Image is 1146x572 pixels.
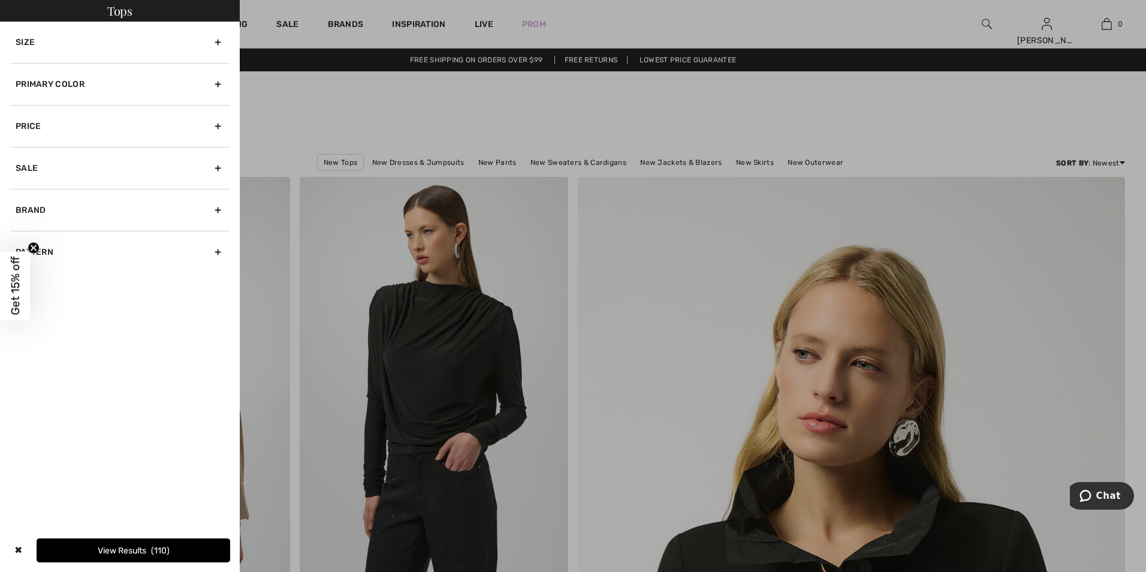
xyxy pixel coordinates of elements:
[37,538,230,562] button: View Results110
[10,147,230,189] div: Sale
[1070,482,1134,512] iframe: Opens a widget where you can chat to one of our agents
[151,546,170,556] span: 110
[10,22,230,63] div: Size
[10,189,230,231] div: Brand
[8,257,22,315] span: Get 15% off
[10,538,27,562] div: ✖
[28,242,40,254] button: Close teaser
[10,231,230,273] div: Pattern
[10,105,230,147] div: Price
[10,63,230,105] div: Primary Color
